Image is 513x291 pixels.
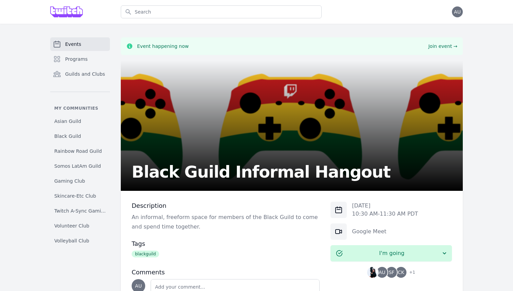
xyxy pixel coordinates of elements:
[50,235,110,247] a: Volleyball Club
[50,67,110,81] a: Guilds and Clubs
[398,270,404,275] span: CK
[352,210,418,218] p: 10:30 AM - 11:30 AM PDT
[50,175,110,187] a: Gaming Club
[54,148,102,154] span: Rainbow Road Guild
[50,6,83,17] img: Grove
[388,270,394,275] span: SF
[121,5,322,18] input: Search
[50,115,110,127] a: Asian Guild
[65,41,81,48] span: Events
[428,43,457,50] a: Join event
[135,284,142,288] span: AU
[379,270,385,275] span: AU
[50,190,110,202] a: Skincare-Etc Club
[132,251,159,257] span: blackguild
[54,133,81,140] span: Black Guild
[50,52,110,66] a: Programs
[54,207,106,214] span: Twitch A-Sync Gaming (TAG) Club
[132,164,391,180] h2: Black Guild Informal Hangout
[50,205,110,217] a: Twitch A-Sync Gaming (TAG) Club
[405,268,415,278] span: + 1
[50,37,110,51] a: Events
[454,10,461,14] span: AU
[50,130,110,142] a: Black Guild
[50,106,110,111] p: My communities
[352,202,418,210] p: [DATE]
[54,193,96,199] span: Skincare-Etc Club
[132,213,320,232] p: An informal, freeform space for members of the Black Guild to come and spend time together.
[330,245,452,261] button: I'm going
[343,249,441,257] span: I'm going
[132,202,320,210] h3: Description
[50,160,110,172] a: Somos LatAm Guild
[352,228,386,235] a: Google Meet
[54,178,85,184] span: Gaming Club
[452,6,463,17] button: AU
[50,37,110,247] nav: Sidebar
[137,43,189,50] p: Event happening now
[54,163,101,169] span: Somos LatAm Guild
[50,145,110,157] a: Rainbow Road Guild
[54,118,81,125] span: Asian Guild
[50,220,110,232] a: Volunteer Club
[65,56,88,62] span: Programs
[54,237,89,244] span: Volleyball Club
[132,240,320,248] h3: Tags
[132,268,320,276] h3: Comments
[453,43,457,50] span: →
[65,71,105,77] span: Guilds and Clubs
[54,222,89,229] span: Volunteer Club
